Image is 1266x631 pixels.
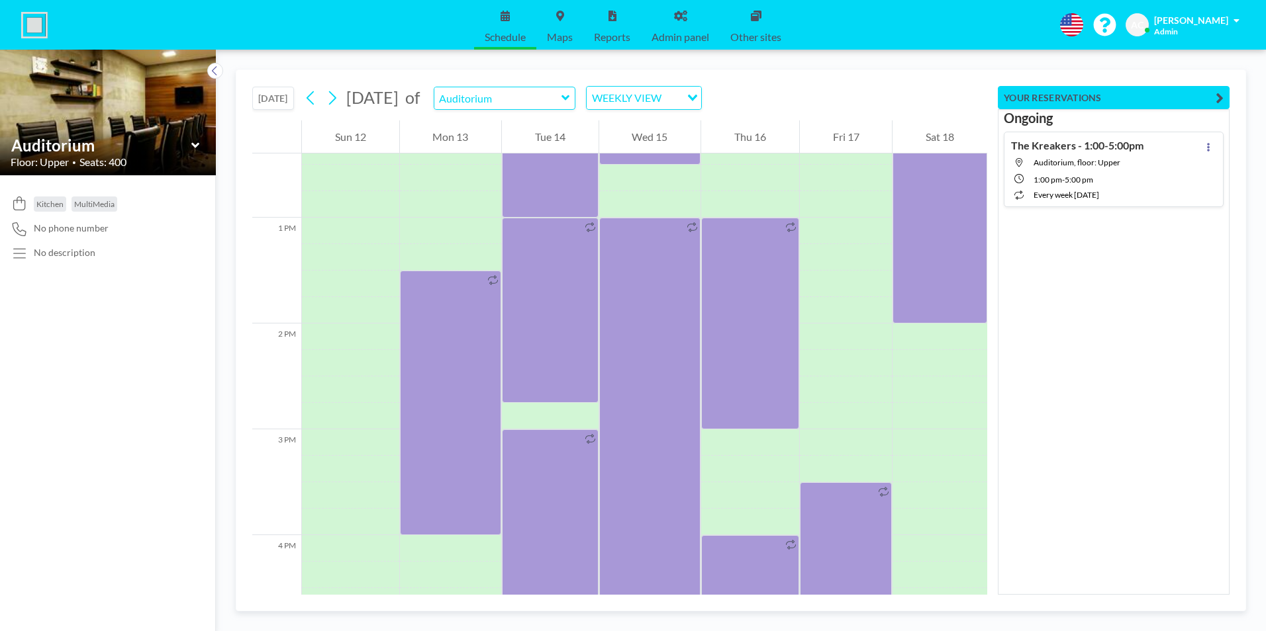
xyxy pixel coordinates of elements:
[701,120,799,153] div: Thu 16
[11,136,191,155] input: Auditorium
[79,155,126,169] span: Seats: 400
[1034,157,1120,167] span: Auditorium, floor: Upper
[547,32,573,42] span: Maps
[599,120,701,153] div: Wed 15
[1154,15,1228,26] span: [PERSON_NAME]
[1011,139,1144,152] h4: The Kreakers - 1:00-5:00pm
[72,158,76,167] span: •
[665,89,679,106] input: Search for option
[998,86,1230,109] button: YOUR RESERVATIONS
[21,12,48,38] img: organization-logo
[252,112,301,218] div: 12 PM
[1154,26,1178,36] span: Admin
[730,32,781,42] span: Other sites
[1131,19,1144,31] span: AC
[1034,190,1099,200] span: every week [DATE]
[252,429,301,535] div: 3 PM
[1034,175,1062,185] span: 1:00 PM
[434,87,561,109] input: Auditorium
[589,89,664,106] span: WEEKLY VIEW
[252,87,294,110] button: [DATE]
[1004,110,1224,126] h3: Ongoing
[302,120,399,153] div: Sun 12
[252,218,301,323] div: 1 PM
[34,247,95,259] div: No description
[34,222,109,234] span: No phone number
[485,32,526,42] span: Schedule
[1065,175,1093,185] span: 5:00 PM
[252,323,301,429] div: 2 PM
[502,120,599,153] div: Tue 14
[1062,175,1065,185] span: -
[74,199,115,209] span: MultiMedia
[11,155,69,169] span: Floor: Upper
[587,87,701,109] div: Search for option
[800,120,893,153] div: Fri 17
[405,87,420,108] span: of
[346,87,399,107] span: [DATE]
[400,120,502,153] div: Mon 13
[594,32,630,42] span: Reports
[893,120,987,153] div: Sat 18
[36,199,64,209] span: Kitchen
[652,32,709,42] span: Admin panel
